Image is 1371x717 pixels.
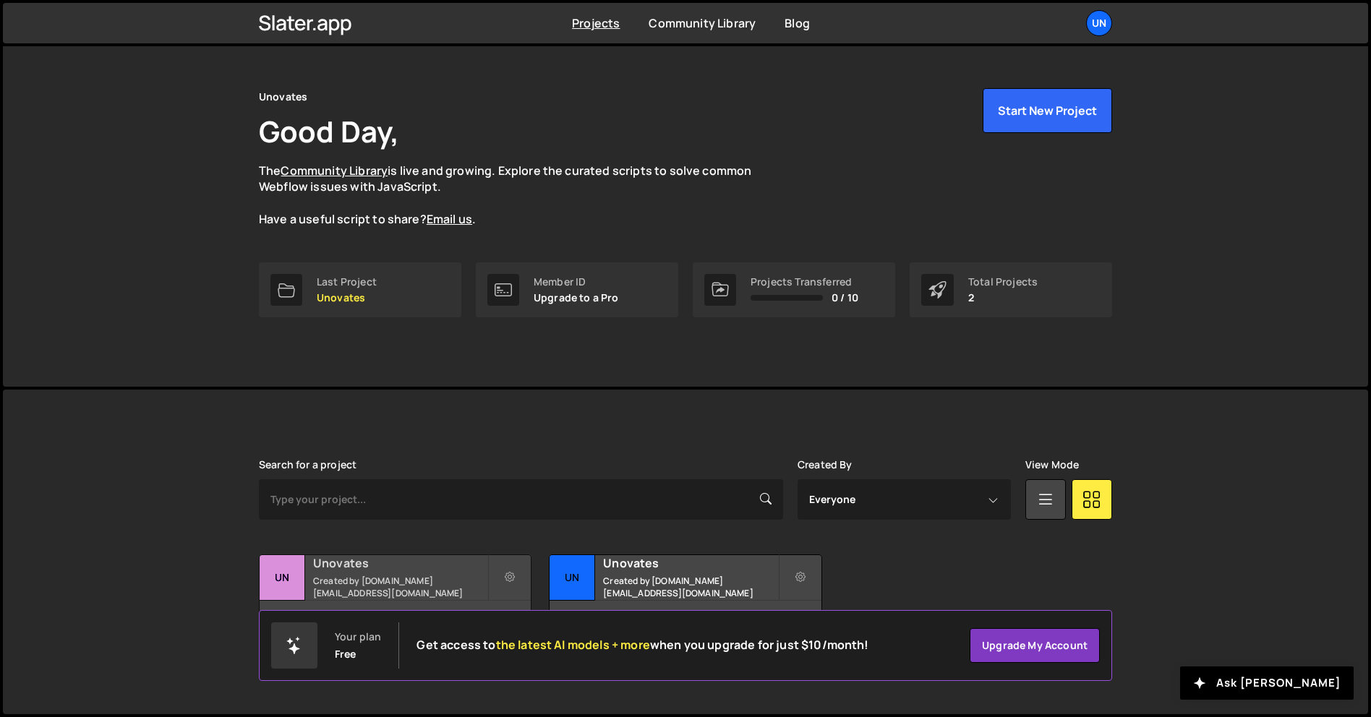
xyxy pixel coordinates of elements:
[259,88,307,106] div: Unovates
[798,459,853,471] label: Created By
[335,631,381,643] div: Your plan
[534,292,619,304] p: Upgrade to a Pro
[970,628,1100,663] a: Upgrade my account
[281,163,388,179] a: Community Library
[260,601,531,644] div: 3 pages, last updated by [DATE]
[550,601,821,644] div: 2 pages, last updated by [DATE]
[1086,10,1112,36] a: Un
[785,15,810,31] a: Blog
[259,459,356,471] label: Search for a project
[335,648,356,660] div: Free
[259,111,399,151] h1: Good Day,
[313,575,487,599] small: Created by [DOMAIN_NAME][EMAIL_ADDRESS][DOMAIN_NAME]
[259,262,461,317] a: Last Project Unovates
[968,276,1038,288] div: Total Projects
[259,554,531,645] a: Un Unovates Created by [DOMAIN_NAME][EMAIL_ADDRESS][DOMAIN_NAME] 3 pages, last updated by [DATE]
[317,276,377,288] div: Last Project
[534,276,619,288] div: Member ID
[427,211,472,227] a: Email us
[983,88,1112,133] button: Start New Project
[417,638,868,652] h2: Get access to when you upgrade for just $10/month!
[832,292,858,304] span: 0 / 10
[313,555,487,571] h2: Unovates
[649,15,756,31] a: Community Library
[1025,459,1079,471] label: View Mode
[603,555,777,571] h2: Unovates
[603,575,777,599] small: Created by [DOMAIN_NAME][EMAIL_ADDRESS][DOMAIN_NAME]
[496,637,650,653] span: the latest AI models + more
[550,555,595,601] div: Un
[259,163,780,228] p: The is live and growing. Explore the curated scripts to solve common Webflow issues with JavaScri...
[260,555,305,601] div: Un
[572,15,620,31] a: Projects
[259,479,783,520] input: Type your project...
[317,292,377,304] p: Unovates
[1180,666,1354,700] button: Ask [PERSON_NAME]
[751,276,858,288] div: Projects Transferred
[549,554,821,645] a: Un Unovates Created by [DOMAIN_NAME][EMAIL_ADDRESS][DOMAIN_NAME] 2 pages, last updated by [DATE]
[968,292,1038,304] p: 2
